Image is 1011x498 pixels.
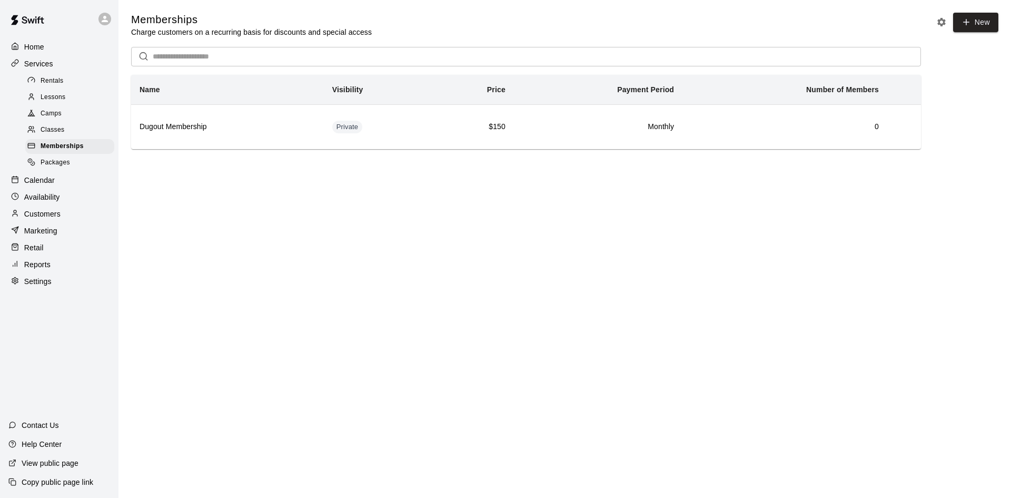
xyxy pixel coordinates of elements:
[22,458,78,468] p: View public page
[332,121,363,133] div: This membership is hidden from the memberships page
[140,121,315,133] h6: Dugout Membership
[25,139,114,154] div: Memberships
[25,139,118,155] a: Memberships
[41,76,64,86] span: Rentals
[41,109,62,119] span: Camps
[8,56,110,72] a: Services
[442,121,506,133] h6: $150
[41,158,70,168] span: Packages
[934,14,949,30] button: Memberships settings
[25,123,114,138] div: Classes
[131,13,372,27] h5: Memberships
[25,89,118,105] a: Lessons
[25,155,114,170] div: Packages
[22,439,62,450] p: Help Center
[487,85,506,94] b: Price
[8,189,110,205] a: Availability
[25,73,118,89] a: Rentals
[8,172,110,188] a: Calendar
[8,257,110,272] a: Reports
[25,122,118,139] a: Classes
[8,223,110,239] a: Marketing
[140,85,160,94] b: Name
[41,125,64,135] span: Classes
[806,85,879,94] b: Number of Members
[25,106,118,122] a: Camps
[24,192,60,202] p: Availability
[691,121,879,133] h6: 0
[24,226,57,236] p: Marketing
[332,85,363,94] b: Visibility
[25,90,114,105] div: Lessons
[25,106,114,121] div: Camps
[25,155,118,171] a: Packages
[22,420,59,431] p: Contact Us
[41,92,66,103] span: Lessons
[953,13,998,32] a: New
[131,27,372,37] p: Charge customers on a recurring basis for discounts and special access
[41,141,84,152] span: Memberships
[8,39,110,55] a: Home
[522,121,674,133] h6: Monthly
[8,274,110,289] a: Settings
[22,477,93,487] p: Copy public page link
[332,122,363,132] span: Private
[24,242,44,253] p: Retail
[24,175,55,185] p: Calendar
[131,75,921,149] table: simple table
[8,206,110,222] a: Customers
[24,276,52,287] p: Settings
[24,209,61,219] p: Customers
[8,240,110,256] a: Retail
[24,58,53,69] p: Services
[24,259,51,270] p: Reports
[25,74,114,89] div: Rentals
[617,85,674,94] b: Payment Period
[24,42,44,52] p: Home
